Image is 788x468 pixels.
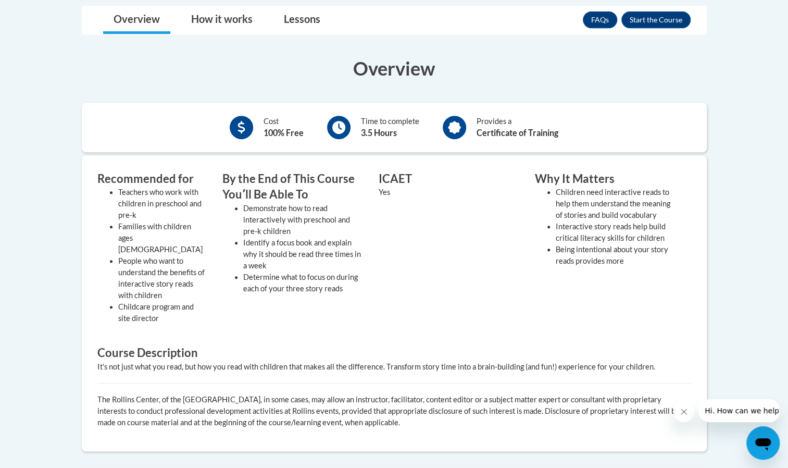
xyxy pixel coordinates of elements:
[97,345,691,361] h3: Course Description
[97,171,207,187] h3: Recommended for
[97,394,691,428] p: The Rollins Center, of the [GEOGRAPHIC_DATA], in some cases, may allow an instructor, facilitator...
[222,171,363,203] h3: By the End of This Course Youʹll Be Able To
[118,221,207,255] li: Families with children ages [DEMOGRAPHIC_DATA]
[97,361,691,373] div: It's not just what you read, but how you read with children that makes all the difference. Transf...
[6,7,84,16] span: Hi. How can we help?
[379,188,390,196] value: Yes
[264,116,304,139] div: Cost
[273,6,331,34] a: Lessons
[264,128,304,138] b: 100% Free
[243,237,363,272] li: Identify a focus book and explain why it should be read three times in a week
[361,128,397,138] b: 3.5 Hours
[556,244,676,267] li: Being intentional about your story reads provides more
[583,11,617,28] a: FAQs
[181,6,263,34] a: How it works
[361,116,419,139] div: Time to complete
[477,116,558,139] div: Provides a
[118,187,207,221] li: Teachers who work with children in preschool and pre-k
[673,401,694,422] iframe: Close message
[243,203,363,237] li: Demonstrate how to read interactively with preschool and pre-k children
[621,11,691,28] button: Enroll
[118,255,207,301] li: People who want to understand the benefits of interactive story reads with children
[556,187,676,221] li: Children need interactive reads to help them understand the meaning of stories and build vocabulary
[746,426,780,460] iframe: Button to launch messaging window
[379,171,519,187] h3: ICAET
[477,128,558,138] b: Certificate of Training
[243,272,363,294] li: Determine what to focus on during each of your three story reads
[698,399,780,422] iframe: Message from company
[556,221,676,244] li: Interactive story reads help build critical literacy skills for children
[535,171,676,187] h3: Why It Matters
[118,301,207,324] li: Childcare program and site director
[103,6,170,34] a: Overview
[82,55,707,81] h3: Overview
